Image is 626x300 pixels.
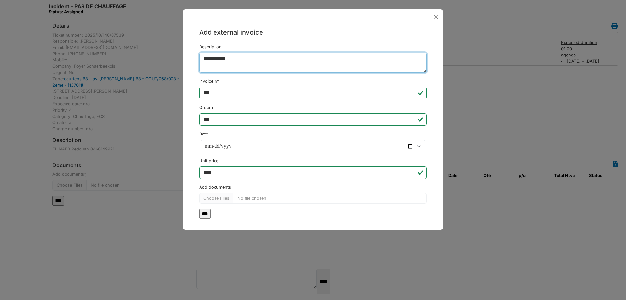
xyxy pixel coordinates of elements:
button: Close [431,12,440,22]
h5: Add external invoice [199,27,427,37]
label: Unit price [199,158,218,164]
label: Add documents [199,184,231,190]
label: Description [199,44,222,50]
label: Invoice n° [199,78,219,84]
label: Date [199,131,208,137]
label: Order n° [199,104,216,111]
